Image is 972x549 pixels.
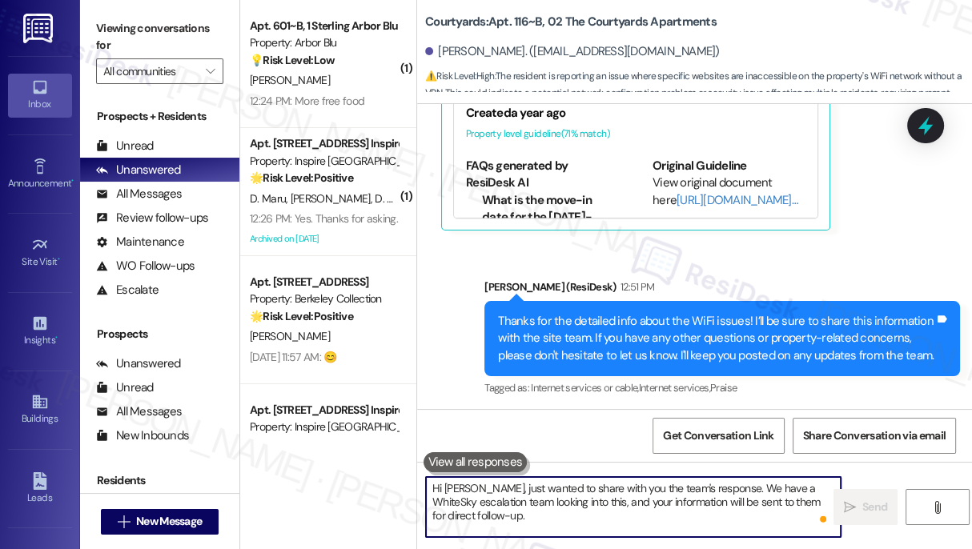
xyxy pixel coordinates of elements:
span: • [71,175,74,186]
div: Created a year ago [466,105,805,122]
div: [PERSON_NAME] (ResiDesk) [484,279,960,301]
div: Apt. 601~B, 1 Sterling Arbor Blu [250,18,398,34]
span: Praise [710,381,737,395]
span: : The resident is reporting an issue where specific websites are inaccessible on the property's W... [425,68,972,119]
div: Review follow-ups [96,210,208,226]
a: Insights • [8,310,72,353]
li: What is the move-in date for the [DATE]-[DATE] lease term? [482,192,619,243]
b: FAQs generated by ResiDesk AI [466,158,568,190]
span: Get Conversation Link [663,427,773,444]
div: [PERSON_NAME]. ([EMAIL_ADDRESS][DOMAIN_NAME]) [425,43,720,60]
span: [PERSON_NAME] [250,73,330,87]
span: Share Conversation via email [803,427,946,444]
div: Maintenance [96,234,184,250]
span: Send [862,499,887,515]
div: All Messages [96,186,182,202]
span: • [58,254,60,265]
div: Property: Arbor Blu [250,34,398,51]
div: Prospects [80,326,239,343]
i:  [844,501,856,514]
div: [DATE] 11:57 AM: 😊 [250,350,336,364]
a: [URL][DOMAIN_NAME]… [677,192,797,208]
button: Send [833,489,898,525]
b: Courtyards: Apt. 116~B, 02 The Courtyards Apartments [425,14,717,30]
span: • [55,332,58,343]
div: Apt. [STREET_ADDRESS] Inspire Homes [GEOGRAPHIC_DATA] [250,135,398,152]
div: Unanswered [96,355,181,372]
a: Leads [8,467,72,511]
i:  [931,501,943,514]
div: Property level guideline ( 71 % match) [466,126,805,142]
div: Prospects + Residents [80,108,239,125]
span: Internet services , [639,381,710,395]
div: Unread [96,138,154,154]
textarea: To enrich screen reader interactions, please activate Accessibility in Grammarly extension settings [426,477,841,537]
div: 12:26 PM: Yes. Thanks for asking. [250,211,398,226]
button: Get Conversation Link [653,418,784,454]
div: New Inbounds [96,427,189,444]
div: Apt. [STREET_ADDRESS] [250,274,398,291]
div: Archived on [DATE] [248,229,400,249]
div: Residents [80,472,239,489]
strong: ⚠️ Risk Level: High [425,70,494,82]
span: New Message [136,513,202,530]
div: Property: Berkeley Collection [250,291,398,307]
div: 12:24 PM: More free food [250,94,364,108]
div: 12:51 PM [617,279,655,295]
strong: 🌟 Risk Level: Positive [250,309,353,323]
div: View original document here [653,174,805,209]
div: Property: Inspire [GEOGRAPHIC_DATA] [250,419,398,435]
b: Original Guideline [653,158,747,174]
div: Apt. [STREET_ADDRESS] Inspire Homes [GEOGRAPHIC_DATA] [250,402,398,419]
img: ResiDesk Logo [23,14,56,43]
button: Share Conversation via email [793,418,956,454]
div: Tagged as: [484,376,960,399]
span: D. Maru [375,191,411,206]
a: Inbox [8,74,72,117]
div: Unread [96,379,154,396]
span: [PERSON_NAME] [250,329,330,343]
label: Viewing conversations for [96,16,223,58]
div: Escalate [96,282,159,299]
div: Thanks for the detailed info about the WiFi issues! I’ll be sure to share this information with t... [498,313,934,364]
div: WO Follow-ups [96,258,195,274]
i:  [206,65,215,78]
div: All Messages [96,403,182,420]
i:  [118,515,130,528]
strong: 🌟 Risk Level: Positive [250,170,353,185]
div: Unanswered [96,162,181,178]
a: Buildings [8,388,72,431]
button: New Message [101,509,219,535]
span: Internet services or cable , [531,381,638,395]
a: Site Visit • [8,231,72,274]
div: Property: Inspire [GEOGRAPHIC_DATA] [250,153,398,170]
span: D. Maru [250,191,291,206]
input: All communities [103,58,198,84]
span: [PERSON_NAME] [291,191,376,206]
strong: 💡 Risk Level: Low [250,53,335,67]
